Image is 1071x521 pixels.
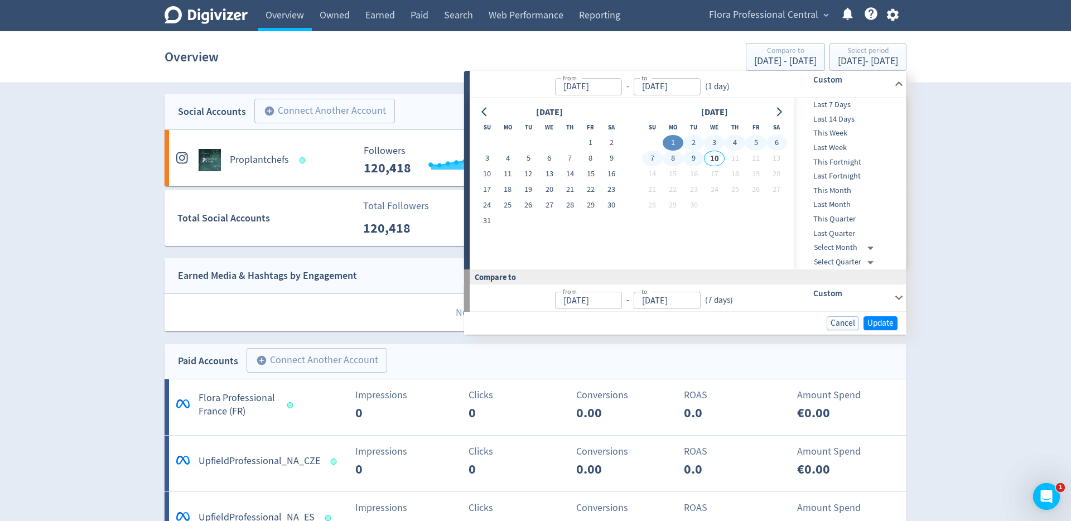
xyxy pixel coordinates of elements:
[642,197,663,213] button: 28
[363,199,429,214] p: Total Followers
[498,182,518,197] button: 18
[863,316,898,330] button: Update
[725,135,745,151] button: 4
[642,119,663,135] th: Sunday
[814,240,878,255] div: Select Month
[477,104,493,120] button: Go to previous month
[477,151,498,166] button: 3
[518,151,539,166] button: 5
[165,436,906,491] a: *UpfieldProfessional_NA_CZEImpressions0Clicks0Conversions0.00ROAS0.0Amount Spend€0.00
[771,104,787,120] button: Go to next month
[827,316,859,330] button: Cancel
[518,119,539,135] th: Tuesday
[355,500,456,515] p: Impressions
[264,105,275,117] span: add_circle
[469,444,570,459] p: Clicks
[470,71,906,98] div: from-to(1 day)Custom
[469,459,533,479] p: 0
[794,141,904,155] div: Last Week
[867,319,894,327] span: Update
[725,182,745,197] button: 25
[178,353,238,369] div: Paid Accounts
[663,135,683,151] button: 1
[230,153,289,167] h5: Proplantchefs
[518,197,539,213] button: 26
[580,151,601,166] button: 8
[256,355,267,366] span: add_circle
[663,197,683,213] button: 29
[794,127,904,139] span: This Week
[254,99,395,123] button: Connect Another Account
[247,348,387,373] button: Connect Another Account
[576,388,677,403] p: Conversions
[794,212,904,226] div: This Quarter
[498,151,518,166] button: 4
[498,166,518,182] button: 11
[165,379,906,435] a: *Flora Professional France (FR)Impressions0Clicks0Conversions0.00ROAS0.0Amount Spend€0.00
[745,151,766,166] button: 12
[746,43,825,71] button: Compare to[DATE] - [DATE]
[725,151,745,166] button: 11
[477,213,498,229] button: 31
[355,444,456,459] p: Impressions
[821,10,831,20] span: expand_more
[794,228,904,240] span: Last Quarter
[766,166,787,182] button: 20
[813,287,890,300] h6: Custom
[794,126,904,141] div: This Week
[705,6,832,24] button: Flora Professional Central
[683,151,704,166] button: 9
[580,166,601,182] button: 15
[576,403,640,423] p: 0.00
[745,119,766,135] th: Friday
[601,166,622,182] button: 16
[794,199,904,211] span: Last Month
[704,135,725,151] button: 3
[797,403,861,423] p: €0.00
[794,155,904,170] div: This Fortnight
[325,515,335,521] span: Data last synced: 10 Sep 2025, 8:01am (AEST)
[794,98,904,112] div: Last 7 Days
[766,135,787,151] button: 6
[745,166,766,182] button: 19
[814,255,878,269] div: Select Quarter
[794,113,904,126] span: Last 14 Days
[477,119,498,135] th: Sunday
[701,80,734,93] div: ( 1 day )
[704,182,725,197] button: 24
[358,146,525,175] svg: Followers ---
[539,182,559,197] button: 20
[363,218,427,238] p: 120,418
[287,402,297,408] span: Data last synced: 10 Sep 2025, 10:01am (AEST)
[838,56,898,66] div: [DATE] - [DATE]
[704,151,725,166] button: 10
[464,269,906,284] div: Compare to
[563,287,577,296] label: from
[813,73,890,86] h6: Custom
[683,166,704,182] button: 16
[704,119,725,135] th: Wednesday
[797,500,898,515] p: Amount Spend
[838,47,898,56] div: Select period
[663,182,683,197] button: 22
[539,151,559,166] button: 6
[355,459,419,479] p: 0
[794,98,904,269] nav: presets
[663,119,683,135] th: Monday
[642,151,663,166] button: 7
[477,197,498,213] button: 24
[178,104,246,120] div: Social Accounts
[794,169,904,184] div: Last Fortnight
[794,112,904,127] div: Last 14 Days
[683,182,704,197] button: 23
[745,135,766,151] button: 5
[684,388,785,403] p: ROAS
[246,100,395,123] a: Connect Another Account
[831,319,855,327] span: Cancel
[794,99,904,111] span: Last 7 Days
[576,500,677,515] p: Conversions
[300,157,309,163] span: Data last synced: 10 Sep 2025, 5:01am (AEST)
[601,135,622,151] button: 2
[1033,483,1060,510] iframe: Intercom live chat
[533,105,566,120] div: [DATE]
